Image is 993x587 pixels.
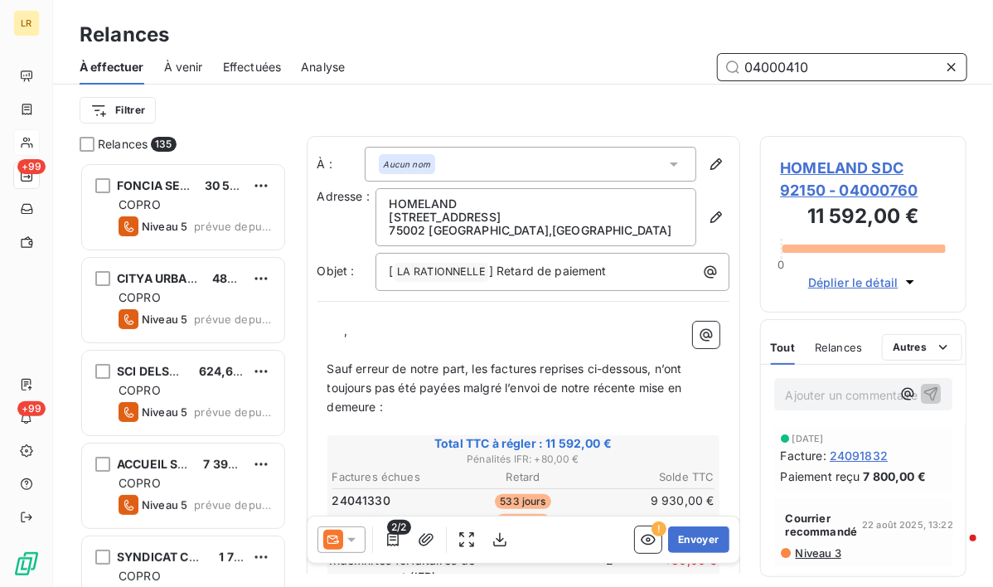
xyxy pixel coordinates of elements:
[937,531,976,570] iframe: Intercom live chat
[194,498,271,512] span: prévue depuis 167 jours
[119,569,161,583] span: COPRO
[390,211,682,224] p: [STREET_ADDRESS]
[317,156,365,172] label: À :
[495,494,550,509] span: 533 jours
[117,271,253,285] span: CITYA URBANIA ETOILE
[589,492,715,510] td: 9 930,00 €
[771,341,796,354] span: Tout
[301,59,345,75] span: Analyse
[119,383,161,397] span: COPRO
[212,271,265,285] span: 489,34 €
[117,178,244,192] span: FONCIA SEINE OUEST
[164,59,203,75] span: À venir
[80,97,156,124] button: Filtrer
[862,520,953,530] span: 22 août 2025, 13:22
[117,550,318,564] span: SYNDICAT COOPERATIF DE COPRO
[387,520,410,535] span: 2/2
[489,264,607,278] span: ] Retard de paiement
[205,178,274,192] span: 30 547,20 €
[119,476,161,490] span: COPRO
[13,551,40,577] img: Logo LeanPay
[794,546,841,560] span: Niveau 3
[13,10,40,36] div: LR
[330,435,717,452] span: Total TTC à régler : 11 592,00 €
[781,157,947,201] span: HOMELAND SDC 92150 - 04000760
[390,224,682,237] p: 75002 [GEOGRAPHIC_DATA] , [GEOGRAPHIC_DATA]
[718,54,966,80] input: Rechercher
[792,434,824,444] span: [DATE]
[863,468,926,485] span: 7 800,00 €
[830,447,888,464] span: 24091832
[117,457,228,471] span: ACCUEIL SERVICES
[80,20,169,50] h3: Relances
[327,361,685,414] span: Sauf erreur de notre part, les factures reprises ci-dessous, n’ont toujours pas été payées malgré...
[117,364,196,378] span: SCI DELSOHN
[142,220,187,233] span: Niveau 5
[98,136,148,153] span: Relances
[317,264,355,278] span: Objet :
[142,405,187,419] span: Niveau 5
[668,526,729,553] button: Envoyer
[777,258,784,271] span: 0
[496,514,550,529] span: 229 jours
[17,401,46,416] span: +99
[194,220,271,233] span: prévue depuis 563 jours
[80,59,144,75] span: À effectuer
[815,341,862,354] span: Relances
[330,452,717,467] span: Pénalités IFR : + 80,00 €
[781,468,860,485] span: Paiement reçu
[390,264,394,278] span: [
[781,201,947,235] h3: 11 592,00 €
[199,364,252,378] span: 624,68 €
[344,323,347,337] span: ,
[460,468,587,486] th: Retard
[589,468,715,486] th: Solde TTC
[395,263,488,282] span: LA RATIONNELLE
[203,457,266,471] span: 7 390,08 €
[390,197,682,211] p: HOMELAND
[80,163,287,587] div: grid
[17,159,46,174] span: +99
[194,313,271,326] span: prévue depuis 320 jours
[589,512,715,530] td: 1 662,00 €
[151,137,176,152] span: 135
[330,552,511,585] p: Indemnités forfaitaires de recouvrement (IFR)
[119,197,161,211] span: COPRO
[803,273,923,292] button: Déplier le détail
[332,492,390,509] span: 24041330
[384,158,430,170] em: Aucun nom
[332,512,386,529] span: 25021158
[142,313,187,326] span: Niveau 5
[219,550,277,564] span: 1 719,90 €
[882,334,962,361] button: Autres
[317,189,370,203] span: Adresse :
[808,274,899,291] span: Déplier le détail
[223,59,282,75] span: Effectuées
[142,498,187,512] span: Niveau 5
[119,290,161,304] span: COPRO
[194,405,271,419] span: prévue depuis 183 jours
[781,447,826,464] span: Facture :
[786,512,858,538] span: Courrier recommandé
[332,468,458,486] th: Factures échues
